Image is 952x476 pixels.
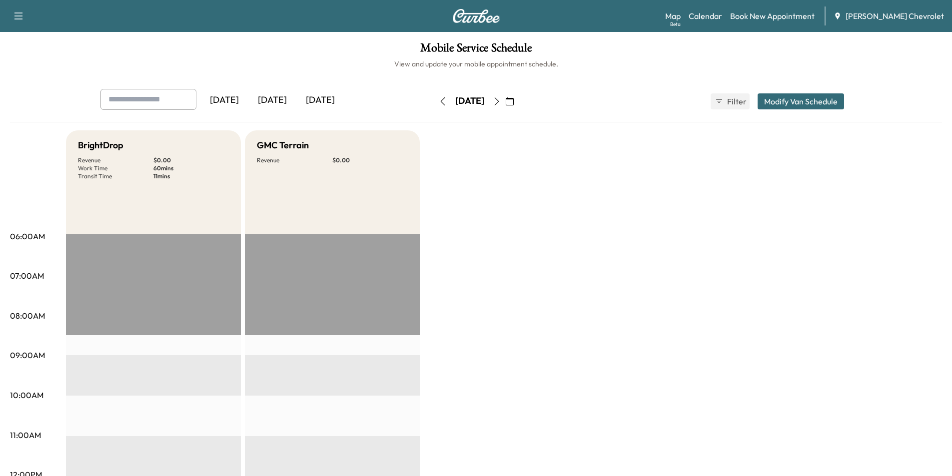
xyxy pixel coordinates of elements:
[10,42,942,59] h1: Mobile Service Schedule
[257,138,309,152] h5: GMC Terrain
[10,310,45,322] p: 08:00AM
[10,59,942,69] h6: View and update your mobile appointment schedule.
[670,20,681,28] div: Beta
[727,95,745,107] span: Filter
[78,172,153,180] p: Transit Time
[153,164,229,172] p: 60 mins
[10,349,45,361] p: 09:00AM
[711,93,750,109] button: Filter
[730,10,815,22] a: Book New Appointment
[153,156,229,164] p: $ 0.00
[78,164,153,172] p: Work Time
[332,156,408,164] p: $ 0.00
[200,89,248,112] div: [DATE]
[10,389,43,401] p: 10:00AM
[846,10,944,22] span: [PERSON_NAME] Chevrolet
[452,9,500,23] img: Curbee Logo
[689,10,722,22] a: Calendar
[78,156,153,164] p: Revenue
[248,89,296,112] div: [DATE]
[296,89,344,112] div: [DATE]
[758,93,844,109] button: Modify Van Schedule
[10,270,44,282] p: 07:00AM
[665,10,681,22] a: MapBeta
[153,172,229,180] p: 11 mins
[455,95,484,107] div: [DATE]
[10,230,45,242] p: 06:00AM
[257,156,332,164] p: Revenue
[10,429,41,441] p: 11:00AM
[78,138,123,152] h5: BrightDrop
